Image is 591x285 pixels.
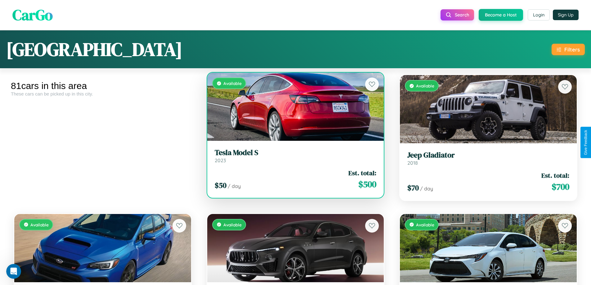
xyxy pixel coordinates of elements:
h3: Tesla Model S [215,148,377,157]
span: Search [455,12,469,18]
iframe: Intercom live chat [6,264,21,279]
div: 81 cars in this area [11,81,195,91]
h1: [GEOGRAPHIC_DATA] [6,37,182,62]
span: / day [420,185,433,192]
span: Available [416,222,434,227]
span: $ 70 [407,183,419,193]
span: 2023 [215,157,226,163]
button: Become a Host [479,9,523,21]
span: 2018 [407,160,418,166]
span: $ 500 [358,178,376,190]
a: Tesla Model S2023 [215,148,377,163]
span: $ 50 [215,180,226,190]
button: Sign Up [553,10,579,20]
h3: Jeep Gladiator [407,151,569,160]
a: Jeep Gladiator2018 [407,151,569,166]
span: Est. total: [541,171,569,180]
span: $ 700 [552,180,569,193]
div: Give Feedback [584,130,588,155]
span: / day [228,183,241,189]
button: Login [528,9,550,20]
button: Search [441,9,474,20]
span: Available [30,222,49,227]
span: CarGo [12,5,53,25]
span: Available [416,83,434,88]
button: Filters [552,44,585,55]
span: Available [223,81,242,86]
span: Available [223,222,242,227]
span: Est. total: [348,168,376,177]
div: Filters [564,46,580,53]
div: These cars can be picked up in this city. [11,91,195,96]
